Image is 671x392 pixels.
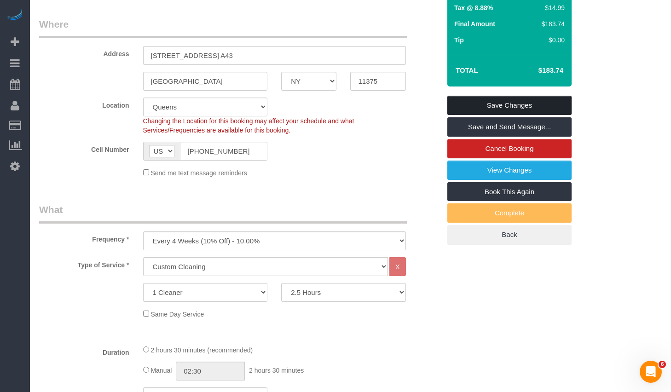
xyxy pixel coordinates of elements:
[640,361,662,383] iframe: Intercom live chat
[32,46,136,58] label: Address
[538,19,565,29] div: $183.74
[39,17,407,38] legend: Where
[447,182,572,202] a: Book This Again
[150,169,247,177] span: Send me text message reminders
[454,3,493,12] label: Tax @ 8.88%
[454,35,464,45] label: Tip
[447,117,572,137] a: Save and Send Message...
[143,117,354,134] span: Changing the Location for this booking may affect your schedule and what Services/Frequencies are...
[447,161,572,180] a: View Changes
[150,367,172,374] span: Manual
[32,345,136,357] label: Duration
[350,72,405,91] input: Zip Code
[32,98,136,110] label: Location
[456,66,478,74] strong: Total
[150,346,253,354] span: 2 hours 30 minutes (recommended)
[538,35,565,45] div: $0.00
[6,9,24,22] img: Automaid Logo
[39,203,407,224] legend: What
[32,257,136,270] label: Type of Service *
[447,139,572,158] a: Cancel Booking
[249,367,304,374] span: 2 hours 30 minutes
[511,67,563,75] h4: $183.74
[447,96,572,115] a: Save Changes
[538,3,565,12] div: $14.99
[454,19,495,29] label: Final Amount
[659,361,666,368] span: 6
[447,225,572,244] a: Back
[32,231,136,244] label: Frequency *
[180,142,268,161] input: Cell Number
[150,311,204,318] span: Same Day Service
[32,142,136,154] label: Cell Number
[143,72,268,91] input: City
